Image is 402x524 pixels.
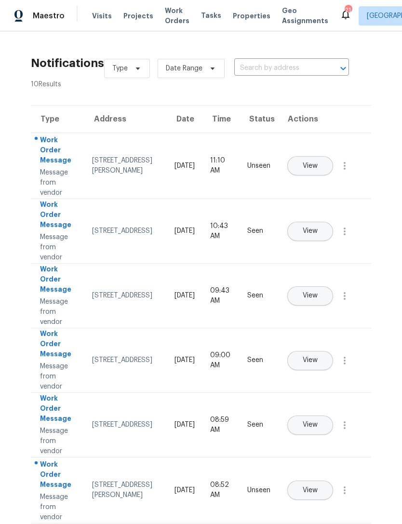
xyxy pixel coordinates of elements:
[174,420,195,430] div: [DATE]
[287,286,333,306] button: View
[174,161,195,171] div: [DATE]
[247,161,270,171] div: Unseen
[40,393,77,426] div: Work Order Message
[210,350,232,371] div: 09:00 AM
[84,106,167,133] th: Address
[210,286,232,306] div: 09:43 AM
[40,135,77,168] div: Work Order Message
[40,168,77,198] div: Message from vendor
[40,459,77,492] div: Work Order Message
[40,264,77,297] div: Work Order Message
[303,292,318,299] span: View
[202,106,240,133] th: Time
[174,226,195,236] div: [DATE]
[247,355,270,365] div: Seen
[210,415,232,435] div: 08:59 AM
[303,357,318,364] span: View
[166,64,202,73] span: Date Range
[234,61,322,76] input: Search by address
[247,226,270,236] div: Seen
[40,200,77,232] div: Work Order Message
[92,156,159,176] div: [STREET_ADDRESS][PERSON_NAME]
[92,11,112,21] span: Visits
[287,416,333,435] button: View
[174,355,195,365] div: [DATE]
[167,106,202,133] th: Date
[165,6,189,26] span: Work Orders
[92,420,159,430] div: [STREET_ADDRESS]
[31,54,104,72] h2: Notifications
[247,420,270,430] div: Seen
[40,362,77,392] div: Message from vendor
[40,297,77,327] div: Message from vendor
[123,11,153,21] span: Projects
[31,106,84,133] th: Type
[92,480,159,500] div: [STREET_ADDRESS][PERSON_NAME]
[345,6,351,14] div: 21
[247,485,270,496] div: Unseen
[40,232,77,263] div: Message from vendor
[282,6,328,26] span: Geo Assignments
[303,487,318,494] span: View
[278,106,371,133] th: Actions
[303,228,318,235] span: View
[201,12,221,19] span: Tasks
[174,291,195,301] div: [DATE]
[210,480,232,500] div: 08:52 AM
[112,64,128,73] span: Type
[40,329,77,362] div: Work Order Message
[92,355,159,365] div: [STREET_ADDRESS]
[303,162,318,170] span: View
[233,11,270,21] span: Properties
[92,226,159,236] div: [STREET_ADDRESS]
[336,62,350,75] button: Open
[40,426,77,457] div: Message from vendor
[31,80,104,90] div: 10 Results
[210,221,232,242] div: 10:43 AM
[287,156,333,175] button: View
[174,485,195,496] div: [DATE]
[303,421,318,429] span: View
[247,291,270,301] div: Seen
[210,156,232,176] div: 11:10 AM
[287,481,333,500] button: View
[92,291,159,301] div: [STREET_ADDRESS]
[40,492,77,523] div: Message from vendor
[287,222,333,241] button: View
[240,106,278,133] th: Status
[33,10,65,22] span: Maestro
[287,351,333,370] button: View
